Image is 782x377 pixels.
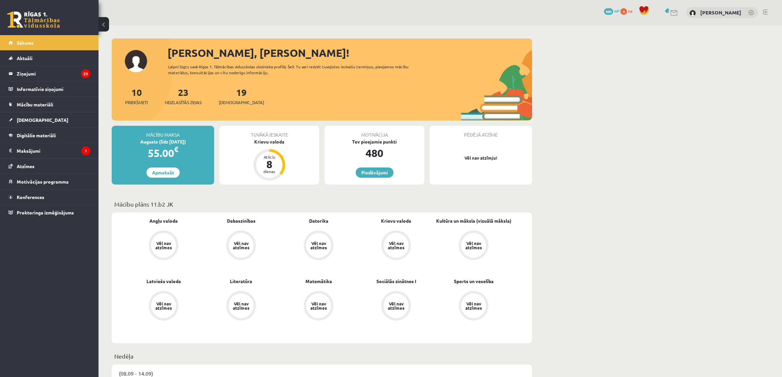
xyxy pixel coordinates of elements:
[174,144,178,154] span: €
[464,241,483,250] div: Vēl nav atzīmes
[165,86,202,106] a: 23Neizlasītās ziņas
[125,99,148,106] span: Priekšmeti
[154,241,173,250] div: Vēl nav atzīmes
[620,8,636,13] a: 0 xp
[376,278,416,285] a: Sociālās zinātnes I
[165,99,202,106] span: Neizlasītās ziņas
[219,86,264,106] a: 19[DEMOGRAPHIC_DATA]
[146,278,181,285] a: Latviešu valoda
[17,55,33,61] span: Aktuāli
[202,291,280,322] a: Vēl nav atzīmes
[17,210,74,215] span: Proktoringa izmēģinājums
[381,217,411,224] a: Krievu valoda
[232,241,250,250] div: Vēl nav atzīmes
[232,301,250,310] div: Vēl nav atzīmes
[9,189,90,205] a: Konferences
[219,138,319,182] a: Krievu valoda Atlicis 8 dienas
[17,66,90,81] legend: Ziņojumi
[280,231,357,261] a: Vēl nav atzīmes
[356,167,393,178] a: Piedāvājumi
[114,352,529,361] p: Nedēļa
[202,231,280,261] a: Vēl nav atzīmes
[17,40,34,46] span: Sākums
[628,8,632,13] span: xp
[17,117,68,123] span: [DEMOGRAPHIC_DATA]
[114,200,529,209] p: Mācību plāns 11.b2 JK
[700,9,741,16] a: [PERSON_NAME]
[112,126,214,138] div: Mācību maksa
[149,217,178,224] a: Angļu valoda
[604,8,619,13] a: 480 mP
[81,146,90,155] i: 1
[357,231,435,261] a: Vēl nav atzīmes
[464,301,483,310] div: Vēl nav atzīmes
[9,205,90,220] a: Proktoringa izmēģinājums
[125,231,202,261] a: Vēl nav atzīmes
[433,155,529,161] p: Vēl nav atzīmju!
[112,138,214,145] div: Augusts (līdz [DATE])
[305,278,332,285] a: Matemātika
[9,66,90,81] a: Ziņojumi23
[689,10,696,16] img: Marks Daniels Legzdiņš
[604,8,613,15] span: 480
[309,217,328,224] a: Datorika
[324,138,424,145] div: Tev pieejamie punkti
[9,159,90,174] a: Atzīmes
[9,81,90,97] a: Informatīvie ziņojumi
[17,143,90,158] legend: Maksājumi
[454,278,494,285] a: Sports un veselība
[9,112,90,127] a: [DEMOGRAPHIC_DATA]
[230,278,252,285] a: Literatūra
[9,143,90,158] a: Maksājumi1
[9,128,90,143] a: Digitālie materiāli
[219,99,264,106] span: [DEMOGRAPHIC_DATA]
[125,291,202,322] a: Vēl nav atzīmes
[620,8,627,15] span: 0
[227,217,256,224] a: Dabaszinības
[259,159,279,169] div: 8
[309,241,328,250] div: Vēl nav atzīmes
[324,145,424,161] div: 480
[309,301,328,310] div: Vēl nav atzīmes
[17,163,34,169] span: Atzīmes
[259,169,279,173] div: dienas
[154,301,173,310] div: Vēl nav atzīmes
[324,126,424,138] div: Motivācija
[387,241,405,250] div: Vēl nav atzīmes
[112,145,214,161] div: 55.00
[17,101,53,107] span: Mācību materiāli
[9,35,90,50] a: Sākums
[146,167,180,178] a: Apmaksāt
[259,155,279,159] div: Atlicis
[435,291,512,322] a: Vēl nav atzīmes
[357,291,435,322] a: Vēl nav atzīmes
[17,132,56,138] span: Digitālie materiāli
[81,69,90,78] i: 23
[9,51,90,66] a: Aktuāli
[430,126,532,138] div: Pēdējā atzīme
[387,301,405,310] div: Vēl nav atzīmes
[17,179,69,185] span: Motivācijas programma
[219,126,319,138] div: Tuvākā ieskaite
[614,8,619,13] span: mP
[17,81,90,97] legend: Informatīvie ziņojumi
[168,45,532,61] div: [PERSON_NAME], [PERSON_NAME]!
[125,86,148,106] a: 10Priekšmeti
[7,11,60,28] a: Rīgas 1. Tālmācības vidusskola
[9,97,90,112] a: Mācību materiāli
[436,217,511,224] a: Kultūra un māksla (vizuālā māksla)
[435,231,512,261] a: Vēl nav atzīmes
[168,64,420,76] div: Laipni lūgts savā Rīgas 1. Tālmācības vidusskolas skolnieka profilā. Šeit Tu vari redzēt tuvojošo...
[219,138,319,145] div: Krievu valoda
[280,291,357,322] a: Vēl nav atzīmes
[9,174,90,189] a: Motivācijas programma
[17,194,44,200] span: Konferences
